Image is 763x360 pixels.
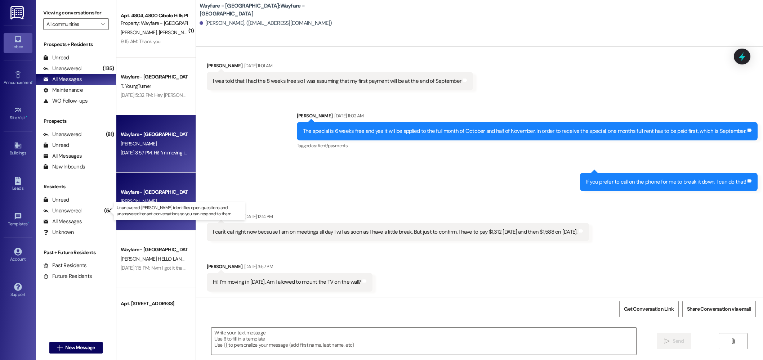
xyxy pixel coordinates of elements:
[101,63,116,74] div: (135)
[46,18,97,30] input: All communities
[57,345,62,351] i: 
[43,86,83,94] div: Maintenance
[104,129,116,140] div: (81)
[4,175,32,194] a: Leads
[673,337,684,345] span: Send
[207,263,373,273] div: [PERSON_NAME]
[664,338,670,344] i: 
[43,54,69,62] div: Unread
[43,152,82,160] div: All Messages
[43,273,92,280] div: Future Residents
[207,213,589,223] div: [PERSON_NAME]
[26,114,27,119] span: •
[4,210,32,230] a: Templates •
[43,76,82,83] div: All Messages
[242,263,273,270] div: [DATE] 3:57 PM
[10,6,25,19] img: ResiDesk Logo
[43,7,109,18] label: Viewing conversations for
[121,73,187,81] div: Wayfare - [GEOGRAPHIC_DATA]
[43,207,81,215] div: Unanswered
[121,149,291,156] div: [DATE] 3:57 PM: Hi! I’m moving in [DATE]. Am I allowed to mount the TV on the wall?
[213,228,577,236] div: I can't call right now because I am on meetings all day I will as soon as I have a little break. ...
[121,188,187,196] div: Wayfare - [GEOGRAPHIC_DATA]
[4,104,32,123] a: Site Visit •
[121,38,160,45] div: 9:15 AM: Thank you
[207,62,473,72] div: [PERSON_NAME]
[682,301,756,317] button: Share Conversation via email
[4,33,32,53] a: Inbox
[200,19,332,27] div: [PERSON_NAME]. ([EMAIL_ADDRESS][DOMAIN_NAME])
[43,218,82,225] div: All Messages
[4,281,32,300] a: Support
[318,143,348,149] span: Rent/payments
[4,139,32,159] a: Buildings
[297,140,758,151] div: Tagged as:
[43,97,88,105] div: WO Follow-ups
[121,307,187,315] div: Property: Wayfare - [GEOGRAPHIC_DATA]
[49,342,103,354] button: New Message
[43,196,69,204] div: Unread
[121,92,354,98] div: [DATE] 5:32 PM: Hey [PERSON_NAME] so if I chose the 9/26 instead. is the price still 1795 or will...
[121,131,187,138] div: Wayfare - [GEOGRAPHIC_DATA]
[43,131,81,138] div: Unanswered
[36,117,116,125] div: Prospects
[297,112,758,122] div: [PERSON_NAME]
[200,2,344,18] b: Wayfare - [GEOGRAPHIC_DATA]: Wayfare - [GEOGRAPHIC_DATA]
[36,41,116,48] div: Prospects + Residents
[730,338,736,344] i: 
[101,21,105,27] i: 
[28,220,29,225] span: •
[121,246,187,253] div: Wayfare - [GEOGRAPHIC_DATA]
[43,141,69,149] div: Unread
[687,305,751,313] span: Share Conversation via email
[121,256,193,262] span: [PERSON_NAME] HELLO LANDING
[65,344,95,351] span: New Message
[43,65,81,72] div: Unanswered
[36,183,116,190] div: Residents
[117,205,242,217] p: Unanswered: [PERSON_NAME] identifies open questions and unanswered tenant conversations so you ca...
[121,300,187,307] div: Apt. [STREET_ADDRESS]
[619,301,678,317] button: Get Conversation Link
[121,12,187,19] div: Apt. 4804, 4800 Cibolo Hills Pky
[32,79,33,84] span: •
[121,83,151,89] span: T. YoungTurner
[303,127,746,135] div: The special is 6 weeks free and yes it will be applied to the full month of October and half of N...
[121,29,159,36] span: [PERSON_NAME]
[43,229,74,236] div: Unknown
[43,163,85,171] div: New Inbounds
[159,29,195,36] span: [PERSON_NAME]
[586,178,746,186] div: If you prefer to call on the phone for me to break it down, I can do that!
[43,262,87,269] div: Past Residents
[213,77,462,85] div: I was told that I had the 8 weeks free so I was assuming that my first payment will be at the end...
[242,62,272,69] div: [DATE] 11:01 AM
[121,198,157,204] span: [PERSON_NAME]
[36,249,116,256] div: Past + Future Residents
[102,205,116,216] div: (54)
[333,112,363,120] div: [DATE] 11:02 AM
[4,246,32,265] a: Account
[121,140,157,147] span: [PERSON_NAME]
[624,305,674,313] span: Get Conversation Link
[657,333,692,349] button: Send
[242,213,273,220] div: [DATE] 12:14 PM
[213,278,361,286] div: Hi! I’m moving in [DATE]. Am I allowed to mount the TV on the wall?
[121,19,187,27] div: Property: Wayfare - [GEOGRAPHIC_DATA]
[121,265,197,271] div: [DATE] 1:15 PM: Nvm I got it thank you!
